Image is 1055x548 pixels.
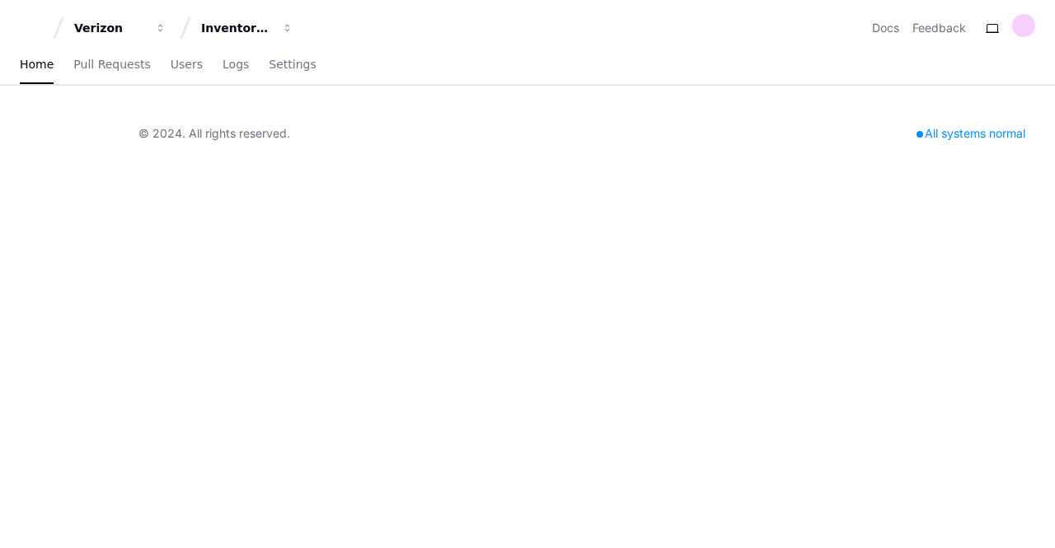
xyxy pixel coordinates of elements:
button: Inventory Management [195,13,300,43]
span: Pull Requests [73,59,150,69]
a: Users [171,46,203,84]
span: Logs [223,59,249,69]
div: All systems normal [907,122,1035,145]
span: Settings [269,59,316,69]
a: Pull Requests [73,46,150,84]
a: Settings [269,46,316,84]
div: Verizon [74,20,145,36]
div: © 2024. All rights reserved. [138,125,290,142]
div: Inventory Management [201,20,272,36]
a: Home [20,46,54,84]
a: Docs [872,20,899,36]
button: Verizon [68,13,173,43]
button: Feedback [912,20,966,36]
a: Logs [223,46,249,84]
span: Home [20,59,54,69]
span: Users [171,59,203,69]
